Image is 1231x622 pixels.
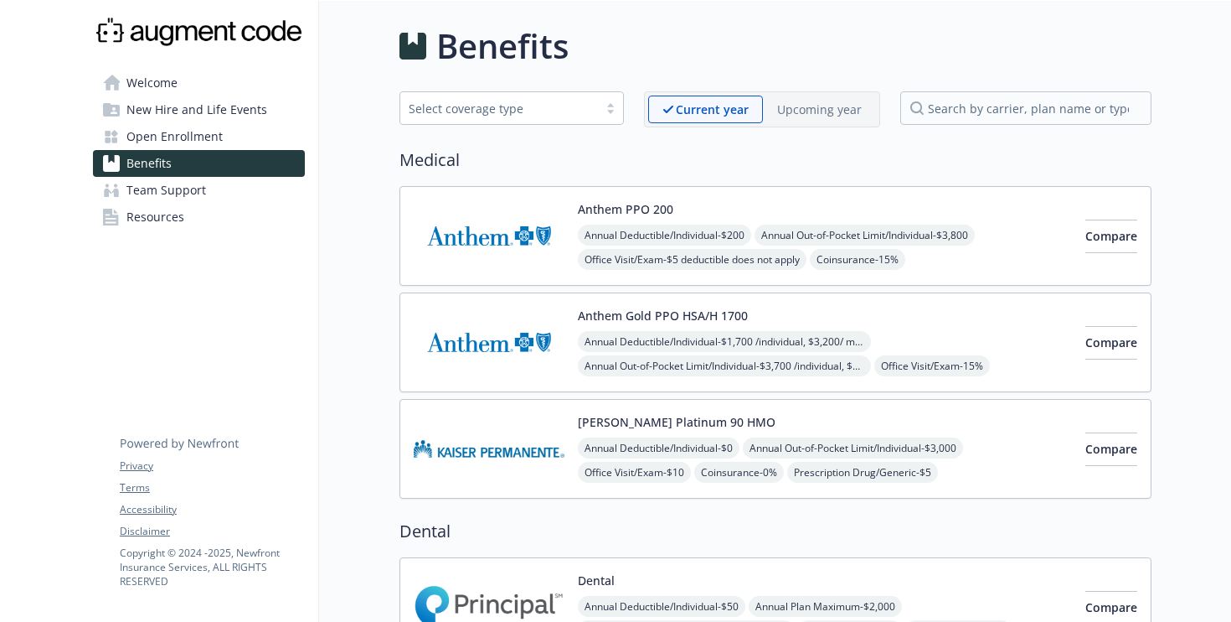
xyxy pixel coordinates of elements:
[414,200,564,272] img: Anthem Blue Cross carrier logo
[126,150,172,177] span: Benefits
[126,96,267,123] span: New Hire and Life Events
[749,596,902,617] span: Annual Plan Maximum - $2,000
[93,123,305,150] a: Open Enrollment
[777,101,862,118] p: Upcoming year
[1085,326,1137,360] button: Compare
[409,100,590,117] div: Select coverage type
[120,459,304,474] a: Privacy
[874,355,990,376] span: Office Visit/Exam - 15%
[578,438,739,459] span: Annual Deductible/Individual - $0
[93,150,305,177] a: Benefits
[126,70,178,96] span: Welcome
[126,123,223,150] span: Open Enrollment
[120,480,304,495] a: Terms
[578,572,615,589] button: Dental
[578,307,748,324] button: Anthem Gold PPO HSA/H 1700
[578,462,691,483] span: Office Visit/Exam - $10
[755,225,975,246] span: Annual Out-of-Pocket Limit/Individual - $3,800
[93,204,305,231] a: Resources
[93,70,305,96] a: Welcome
[120,524,304,539] a: Disclaimer
[578,331,871,352] span: Annual Deductible/Individual - $1,700 /individual, $3,200/ member
[900,91,1151,125] input: search by carrier, plan name or type
[414,307,564,378] img: Anthem Blue Cross carrier logo
[578,355,871,376] span: Annual Out-of-Pocket Limit/Individual - $3,700 /individual, $3,700/ member
[694,462,784,483] span: Coinsurance - 0%
[743,438,963,459] span: Annual Out-of-Pocket Limit/Individual - $3,000
[578,200,673,218] button: Anthem PPO 200
[578,249,806,270] span: Office Visit/Exam - $5 deductible does not apply
[93,96,305,123] a: New Hire and Life Events
[93,177,305,204] a: Team Support
[787,462,938,483] span: Prescription Drug/Generic - $5
[1085,228,1137,244] span: Compare
[414,413,564,485] img: Kaiser Permanente Insurance Company carrier logo
[676,101,749,118] p: Current year
[578,225,751,246] span: Annual Deductible/Individual - $200
[1085,433,1137,466] button: Compare
[1085,599,1137,615] span: Compare
[399,148,1151,173] h2: Medical
[1085,441,1137,457] span: Compare
[120,546,304,588] p: Copyright © 2024 - 2025 , Newfront Insurance Services, ALL RIGHTS RESERVED
[578,413,775,431] button: [PERSON_NAME] Platinum 90 HMO
[436,21,569,71] h1: Benefits
[1085,220,1137,253] button: Compare
[810,249,905,270] span: Coinsurance - 15%
[1085,334,1137,350] span: Compare
[399,519,1151,544] h2: Dental
[578,596,745,617] span: Annual Deductible/Individual - $50
[126,177,206,204] span: Team Support
[120,502,304,517] a: Accessibility
[126,204,184,231] span: Resources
